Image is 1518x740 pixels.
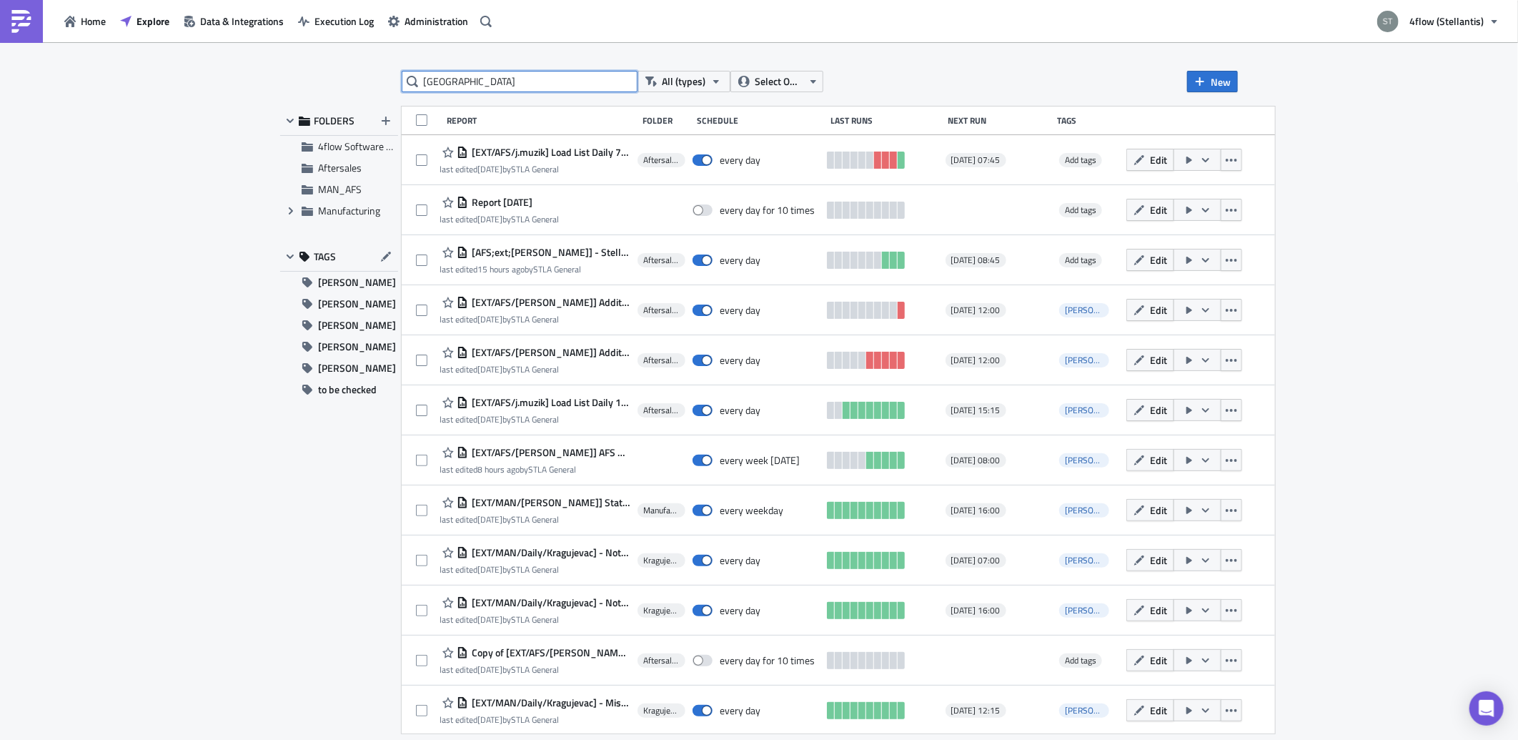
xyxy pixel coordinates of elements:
time: 2025-09-02T13:17:55Z [477,463,520,476]
span: Add tags [1059,153,1102,167]
button: New [1187,71,1238,92]
div: every day [720,254,760,267]
span: Aftersales [643,355,680,366]
span: [PERSON_NAME] [1065,403,1131,417]
button: Explore [113,10,177,32]
div: last edited by STLA General [440,264,630,275]
span: [PERSON_NAME] [1065,303,1131,317]
button: [PERSON_NAME] [280,315,398,336]
span: to be checked [318,379,377,400]
button: Edit [1126,549,1174,571]
div: Next Run [948,115,1050,126]
div: every day for 10 times [720,204,815,217]
span: FOLDERS [314,114,354,127]
span: [PERSON_NAME] [1065,453,1131,467]
div: last edited by STLA General [440,664,630,675]
span: n.schnier [1059,453,1109,468]
div: last edited by STLA General [440,514,630,525]
span: [PERSON_NAME] [1065,503,1131,517]
span: Edit [1150,603,1167,618]
span: Edit [1150,703,1167,718]
span: Aftersales [643,405,680,416]
span: 4flow (Stellantis) [1409,14,1484,29]
span: Edit [1150,453,1167,468]
span: [PERSON_NAME] [1065,603,1131,617]
span: Select Owner [755,74,803,89]
button: All (types) [638,71,730,92]
button: Edit [1126,599,1174,621]
button: Edit [1126,349,1174,371]
span: Edit [1150,503,1167,518]
span: Edit [1150,202,1167,217]
span: Add tags [1059,653,1102,668]
span: Administration [405,14,468,29]
span: Manufacturing [643,505,680,516]
div: every day [720,704,760,717]
span: [PERSON_NAME] [1065,353,1131,367]
span: [EXT/MAN/Daily/Kragujevac] - Not collected loads 16h [468,596,630,609]
span: [DATE] 16:00 [951,505,1001,516]
span: Aftersales [643,255,680,266]
span: [PERSON_NAME] [318,293,396,315]
div: last edited by STLA General [440,214,559,225]
span: Add tags [1065,203,1096,217]
span: [DATE] 15:15 [951,405,1001,416]
span: Edit [1150,152,1167,167]
button: Data & Integrations [177,10,291,32]
button: [PERSON_NAME] [280,336,398,357]
span: [PERSON_NAME] [318,357,396,379]
button: Edit [1126,499,1174,521]
span: All (types) [662,74,705,89]
div: last edited by STLA General [440,464,630,475]
time: 2025-09-01T09:01:34Z [477,362,502,376]
span: [EXT/MAN/Daily/Kragujevac] - Missing pickup KPI [468,696,630,709]
span: [PERSON_NAME] [318,315,396,336]
span: [PERSON_NAME] [1065,704,1131,717]
span: Edit [1150,653,1167,668]
span: TAGS [314,250,336,263]
button: Edit [1126,649,1174,671]
span: Edit [1150,553,1167,568]
button: Edit [1126,299,1174,321]
button: Edit [1126,399,1174,421]
span: [DATE] 12:15 [951,705,1001,716]
span: Aftersales [318,160,362,175]
div: every day [720,354,760,367]
span: n.schnier [1059,303,1109,317]
div: Schedule [698,115,823,126]
span: [EXT/MAN/Daily/Kragujevac] - Not collected loads 07h [468,546,630,559]
img: Avatar [1376,9,1400,34]
button: Edit [1126,149,1174,171]
span: [PERSON_NAME] [318,272,396,293]
span: Edit [1150,403,1167,418]
button: [PERSON_NAME] [280,293,398,315]
span: Add tags [1065,653,1096,667]
span: Kragujevac [643,605,680,616]
button: Execution Log [291,10,381,32]
span: Aftersales [643,305,680,316]
button: Edit [1126,699,1174,721]
span: i.villaverde [1059,553,1109,568]
span: i.villaverde [1059,704,1109,718]
span: t.bilek [1059,403,1109,418]
span: Add tags [1065,253,1096,267]
button: to be checked [280,379,398,400]
div: Last Runs [830,115,941,126]
span: Add tags [1059,253,1102,267]
div: Open Intercom Messenger [1469,691,1504,726]
div: last edited by STLA General [440,414,630,425]
time: 2025-07-05T07:15:13Z [477,563,502,576]
time: 2025-09-02T06:55:21Z [477,262,525,276]
span: [DATE] 07:00 [951,555,1001,566]
span: [PERSON_NAME] [1065,553,1131,567]
div: last edited by STLA General [440,364,630,375]
span: Edit [1150,302,1167,317]
span: [EXT/AFS/j.muzik] Load List Daily 15:15 - Escalation 4 [468,396,630,409]
div: every day [720,304,760,317]
span: [EXT/AFS/n.schnier] Additional Return TOs Rivalta [468,296,630,309]
span: [EXT/AFS/n.schnier] AFS Hub Claims Report [468,446,630,459]
span: Add tags [1065,153,1096,167]
button: 4flow (Stellantis) [1369,6,1507,37]
time: 2025-09-01T13:32:53Z [477,162,502,176]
